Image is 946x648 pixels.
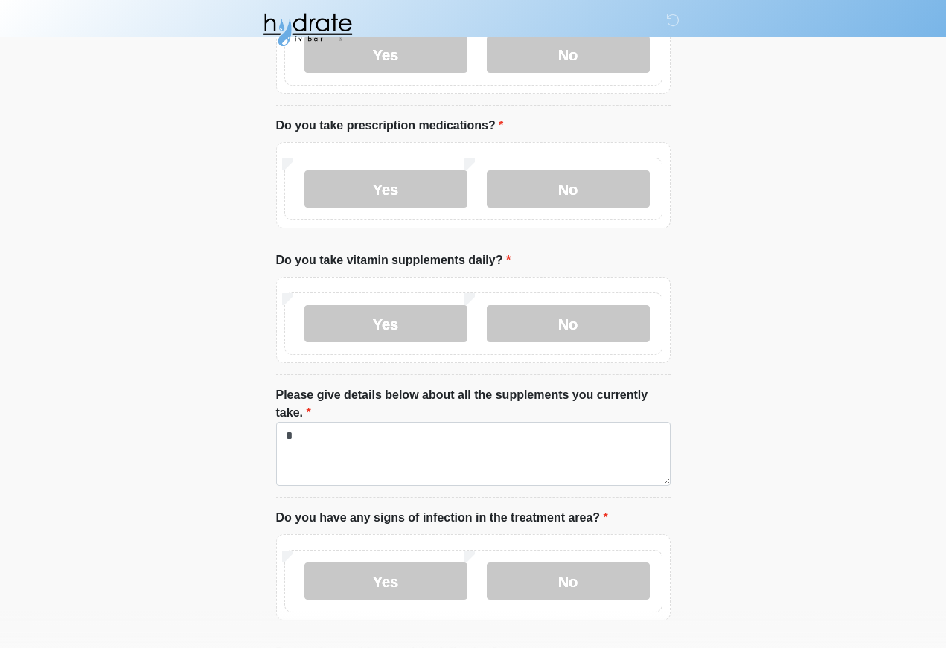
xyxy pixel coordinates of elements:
[487,305,650,342] label: No
[261,11,354,48] img: Hydrate IV Bar - Fort Collins Logo
[276,117,504,135] label: Do you take prescription medications?
[276,251,511,269] label: Do you take vitamin supplements daily?
[276,509,608,527] label: Do you have any signs of infection in the treatment area?
[276,386,671,422] label: Please give details below about all the supplements you currently take.
[304,305,467,342] label: Yes
[304,170,467,208] label: Yes
[304,562,467,600] label: Yes
[487,170,650,208] label: No
[487,562,650,600] label: No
